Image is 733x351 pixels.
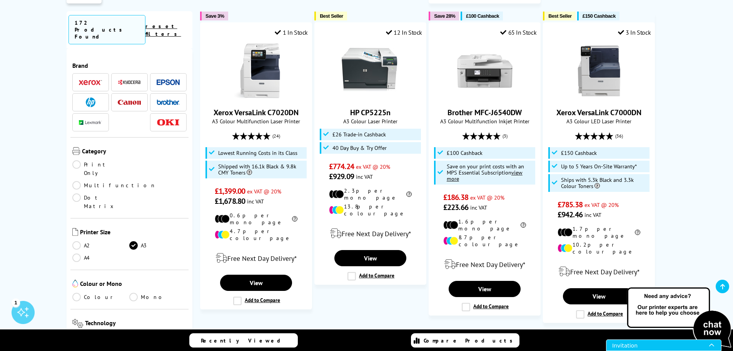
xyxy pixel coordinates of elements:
span: inc VAT [470,204,487,211]
span: £100 Cashback [447,150,483,156]
button: £100 Cashback [461,12,503,20]
img: Kyocera [118,79,141,85]
button: Best Seller [314,12,347,20]
span: ex VAT @ 20% [356,163,390,170]
span: Shipped with 16.1k Black & 9.8k CMY Toners [218,163,305,176]
span: £223.66 [443,202,468,212]
a: View [449,281,520,297]
span: inc VAT [356,173,373,180]
div: 12 In Stock [386,29,422,36]
img: Xerox VersaLink C7020DN [227,42,285,100]
a: Kyocera [118,77,141,87]
span: (36) [615,129,623,143]
span: Technology [85,319,187,329]
a: View [563,288,634,304]
div: 3 In Stock [618,29,651,36]
span: ex VAT @ 20% [584,201,619,208]
a: Xerox VersaLink C7020DN [214,107,299,118]
img: Brother [157,99,180,105]
span: Category [82,147,187,156]
span: ex VAT @ 20% [470,194,504,201]
span: (3) [503,129,508,143]
a: A3 [129,241,187,250]
a: Dot Matrix [72,193,130,210]
span: inc VAT [247,198,264,205]
span: (24) [272,129,280,143]
a: Xerox [79,77,102,87]
span: A3 Colour Multifunction Inkjet Printer [433,118,536,125]
li: 10.2p per colour page [558,241,640,255]
div: modal_delivery [204,247,308,269]
span: £774.24 [329,161,354,171]
button: Save 28% [429,12,459,20]
span: A3 Colour Multifunction Laser Printer [204,118,308,125]
label: Add to Compare [462,303,509,311]
span: Best Seller [320,13,343,19]
div: modal_delivery [547,261,651,282]
a: View [334,250,406,266]
label: Add to Compare [576,310,623,319]
span: £942.46 [558,210,583,220]
a: HP CP5225n [350,107,391,118]
img: Canon [118,100,141,105]
a: Lexmark [79,118,102,127]
li: 0.6p per mono page [215,212,297,226]
span: £929.09 [329,171,354,181]
span: £26 Trade-in Cashback [332,131,386,138]
button: Save 3% [200,12,228,20]
a: Xerox VersaLink C7020DN [227,94,285,101]
span: £785.38 [558,200,583,210]
a: A4 [72,254,130,262]
span: £150 Cashback [561,150,597,156]
div: 1 In Stock [275,29,308,36]
img: HP [86,97,95,107]
img: Colour or Mono [72,280,78,287]
span: Printer Size [80,228,187,237]
span: Recently Viewed [201,337,288,344]
label: Add to Compare [233,297,280,305]
li: 4.7p per colour page [215,228,297,242]
a: reset filters [145,23,181,37]
span: £1,678.80 [215,196,245,206]
img: Category [72,147,80,155]
img: Xerox VersaLink C7000DN [570,42,628,100]
span: £150 Cashback [583,13,616,19]
span: 172 Products Found [68,15,145,44]
img: Epson [157,79,180,85]
a: Multifunction [72,181,156,190]
a: View [220,275,292,291]
span: Save on your print costs with an MPS Essential Subscription [447,163,524,182]
span: £186.38 [443,192,468,202]
a: OKI [157,118,180,127]
a: HP [79,97,102,107]
li: 1.6p per mono page [443,218,526,232]
li: 13.8p per colour page [329,203,412,217]
img: Lexmark [79,120,102,125]
a: Brother MFC-J6540DW [447,107,522,118]
span: A3 Colour Laser Printer [319,118,422,125]
span: A3 Colour LED Laser Printer [547,118,651,125]
span: Compare Products [424,337,517,344]
span: Ships with 5.3k Black and 3.3k Colour Toners [561,177,648,189]
a: Compare Products [411,333,519,348]
span: £1,399.00 [215,186,245,196]
li: 1.7p per mono page [558,225,640,239]
a: Canon [118,97,141,107]
img: Open Live Chat window [625,286,733,349]
button: Best Seller [543,12,576,20]
img: OKI [157,119,180,126]
img: HP CP5225n [342,42,399,100]
a: Print Only [72,160,130,177]
a: Colour [72,293,130,301]
span: Save 28% [434,13,455,19]
a: Recently Viewed [189,333,298,348]
span: Lowest Running Costs in its Class [218,150,297,156]
a: Epson [157,77,180,87]
div: 1 [12,298,20,307]
a: A2 [72,241,130,250]
img: Printer Size [72,228,78,236]
a: Brother [157,97,180,107]
span: Save 3% [205,13,224,19]
a: Brother MFC-J6540DW [456,94,514,101]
